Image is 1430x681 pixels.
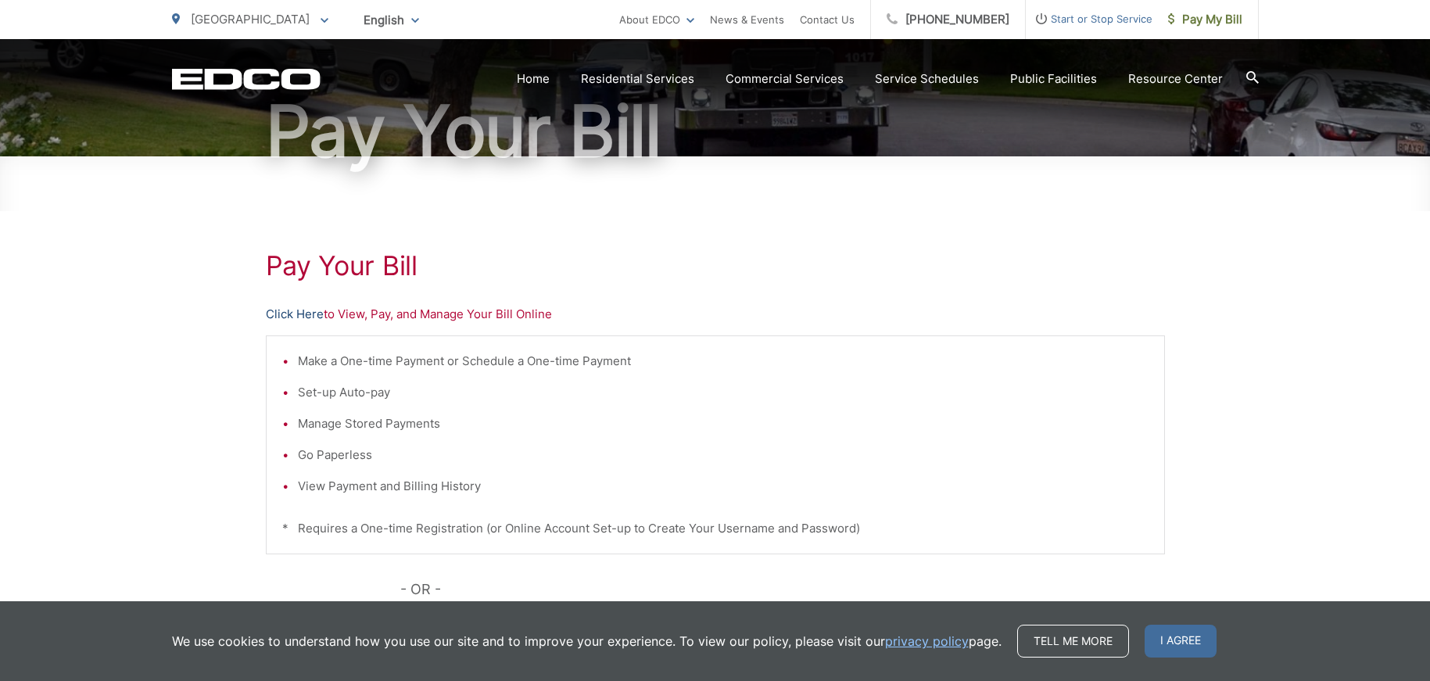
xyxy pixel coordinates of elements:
[172,68,321,90] a: EDCD logo. Return to the homepage.
[800,10,855,29] a: Contact Us
[1128,70,1223,88] a: Resource Center
[1010,70,1097,88] a: Public Facilities
[266,250,1165,281] h1: Pay Your Bill
[885,632,969,651] a: privacy policy
[298,446,1149,464] li: Go Paperless
[726,70,844,88] a: Commercial Services
[172,632,1002,651] p: We use cookies to understand how you use our site and to improve your experience. To view our pol...
[298,477,1149,496] li: View Payment and Billing History
[298,414,1149,433] li: Manage Stored Payments
[619,10,694,29] a: About EDCO
[282,519,1149,538] p: * Requires a One-time Registration (or Online Account Set-up to Create Your Username and Password)
[266,305,324,324] a: Click Here
[400,578,1165,601] p: - OR -
[1145,625,1217,658] span: I agree
[266,305,1165,324] p: to View, Pay, and Manage Your Bill Online
[1168,10,1242,29] span: Pay My Bill
[875,70,979,88] a: Service Schedules
[352,6,431,34] span: English
[298,383,1149,402] li: Set-up Auto-pay
[517,70,550,88] a: Home
[710,10,784,29] a: News & Events
[191,12,310,27] span: [GEOGRAPHIC_DATA]
[172,92,1259,170] h1: Pay Your Bill
[581,70,694,88] a: Residential Services
[1017,625,1129,658] a: Tell me more
[298,352,1149,371] li: Make a One-time Payment or Schedule a One-time Payment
